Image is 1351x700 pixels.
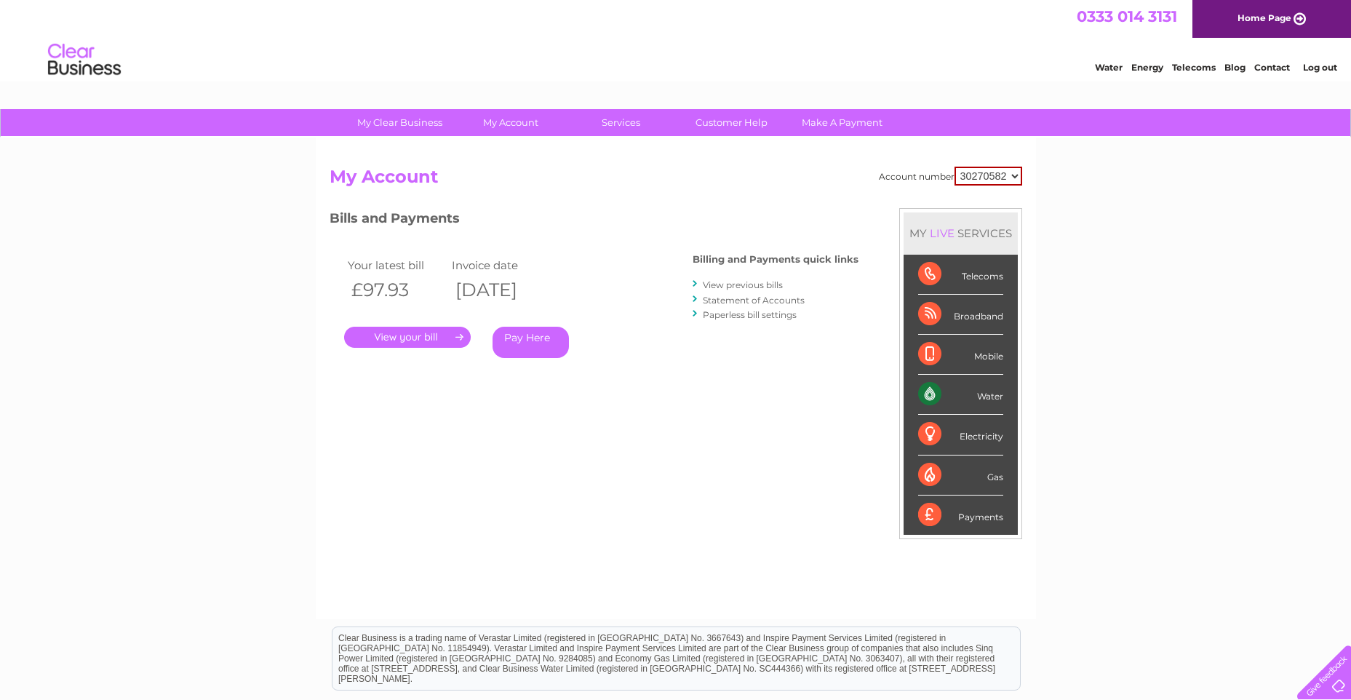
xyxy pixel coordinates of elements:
[561,109,681,136] a: Services
[927,226,957,240] div: LIVE
[47,38,121,82] img: logo.png
[1254,62,1290,73] a: Contact
[1303,62,1337,73] a: Log out
[332,8,1020,71] div: Clear Business is a trading name of Verastar Limited (registered in [GEOGRAPHIC_DATA] No. 3667643...
[703,295,805,306] a: Statement of Accounts
[918,456,1003,496] div: Gas
[340,109,460,136] a: My Clear Business
[1224,62,1246,73] a: Blog
[918,375,1003,415] div: Water
[918,415,1003,455] div: Electricity
[493,327,569,358] a: Pay Here
[918,295,1003,335] div: Broadband
[1131,62,1163,73] a: Energy
[918,496,1003,535] div: Payments
[918,335,1003,375] div: Mobile
[448,255,553,275] td: Invoice date
[918,255,1003,295] div: Telecoms
[1095,62,1123,73] a: Water
[344,255,449,275] td: Your latest bill
[450,109,570,136] a: My Account
[344,327,471,348] a: .
[879,167,1022,186] div: Account number
[703,279,783,290] a: View previous bills
[330,167,1022,194] h2: My Account
[344,275,449,305] th: £97.93
[671,109,792,136] a: Customer Help
[448,275,553,305] th: [DATE]
[330,208,858,234] h3: Bills and Payments
[1077,7,1177,25] a: 0333 014 3131
[1172,62,1216,73] a: Telecoms
[904,212,1018,254] div: MY SERVICES
[693,254,858,265] h4: Billing and Payments quick links
[782,109,902,136] a: Make A Payment
[703,309,797,320] a: Paperless bill settings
